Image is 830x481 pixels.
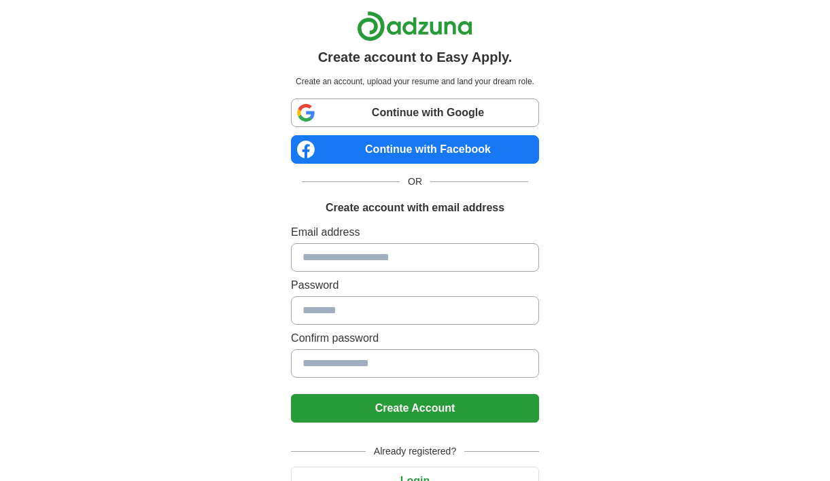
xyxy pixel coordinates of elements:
a: Continue with Facebook [291,135,539,164]
p: Create an account, upload your resume and land your dream role. [294,75,536,88]
h1: Create account to Easy Apply. [318,47,513,67]
button: Create Account [291,394,539,423]
label: Password [291,277,539,293]
span: Already registered? [366,444,464,459]
h1: Create account with email address [326,200,504,216]
label: Confirm password [291,330,539,346]
label: Email address [291,224,539,240]
span: OR [400,175,430,189]
a: Continue with Google [291,99,539,127]
img: Adzuna logo [357,11,472,41]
